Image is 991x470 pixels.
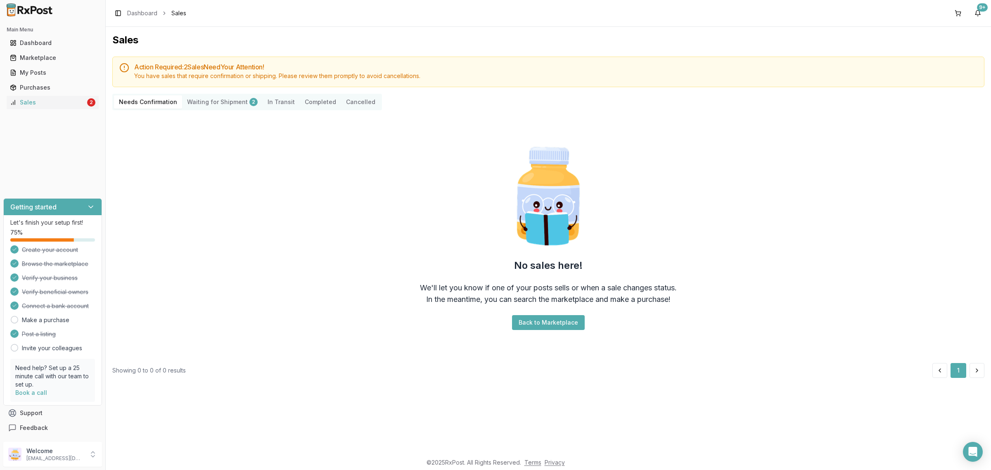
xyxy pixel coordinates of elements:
[10,228,23,237] span: 75 %
[263,95,300,109] button: In Transit
[545,459,565,466] a: Privacy
[514,259,583,272] h2: No sales here!
[3,96,102,109] button: Sales2
[112,366,186,375] div: Showing 0 to 0 of 0 results
[3,36,102,50] button: Dashboard
[22,330,56,338] span: Post a listing
[22,302,89,310] span: Connect a bank account
[87,98,95,107] div: 2
[8,448,21,461] img: User avatar
[22,260,88,268] span: Browse the marketplace
[7,80,99,95] a: Purchases
[3,66,102,79] button: My Posts
[171,9,186,17] span: Sales
[10,69,95,77] div: My Posts
[22,288,88,296] span: Verify beneficial owners
[10,202,57,212] h3: Getting started
[3,406,102,420] button: Support
[426,294,671,305] div: In the meantime, you can search the marketplace and make a purchase!
[963,442,983,462] div: Open Intercom Messenger
[512,315,585,330] button: Back to Marketplace
[127,9,186,17] nav: breadcrumb
[134,72,977,80] div: You have sales that require confirmation or shipping. Please review them promptly to avoid cancel...
[977,3,988,12] div: 9+
[3,3,56,17] img: RxPost Logo
[15,364,90,389] p: Need help? Set up a 25 minute call with our team to set up.
[420,282,677,294] div: We'll let you know if one of your posts sells or when a sale changes status.
[20,424,48,432] span: Feedback
[22,316,69,324] a: Make a purchase
[300,95,341,109] button: Completed
[112,33,984,47] h1: Sales
[249,98,258,106] div: 2
[26,455,84,462] p: [EMAIL_ADDRESS][DOMAIN_NAME]
[10,98,85,107] div: Sales
[7,95,99,110] a: Sales2
[127,9,157,17] a: Dashboard
[26,447,84,455] p: Welcome
[10,54,95,62] div: Marketplace
[495,143,601,249] img: Smart Pill Bottle
[22,246,78,254] span: Create your account
[15,389,47,396] a: Book a call
[134,64,977,70] h5: Action Required: 2 Sale s Need Your Attention!
[3,81,102,94] button: Purchases
[7,36,99,50] a: Dashboard
[10,83,95,92] div: Purchases
[114,95,182,109] button: Needs Confirmation
[341,95,380,109] button: Cancelled
[7,26,99,33] h2: Main Menu
[524,459,541,466] a: Terms
[7,50,99,65] a: Marketplace
[951,363,966,378] button: 1
[10,39,95,47] div: Dashboard
[7,65,99,80] a: My Posts
[22,344,82,352] a: Invite your colleagues
[3,51,102,64] button: Marketplace
[22,274,78,282] span: Verify your business
[3,420,102,435] button: Feedback
[971,7,984,20] button: 9+
[10,218,95,227] p: Let's finish your setup first!
[182,95,263,109] button: Waiting for Shipment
